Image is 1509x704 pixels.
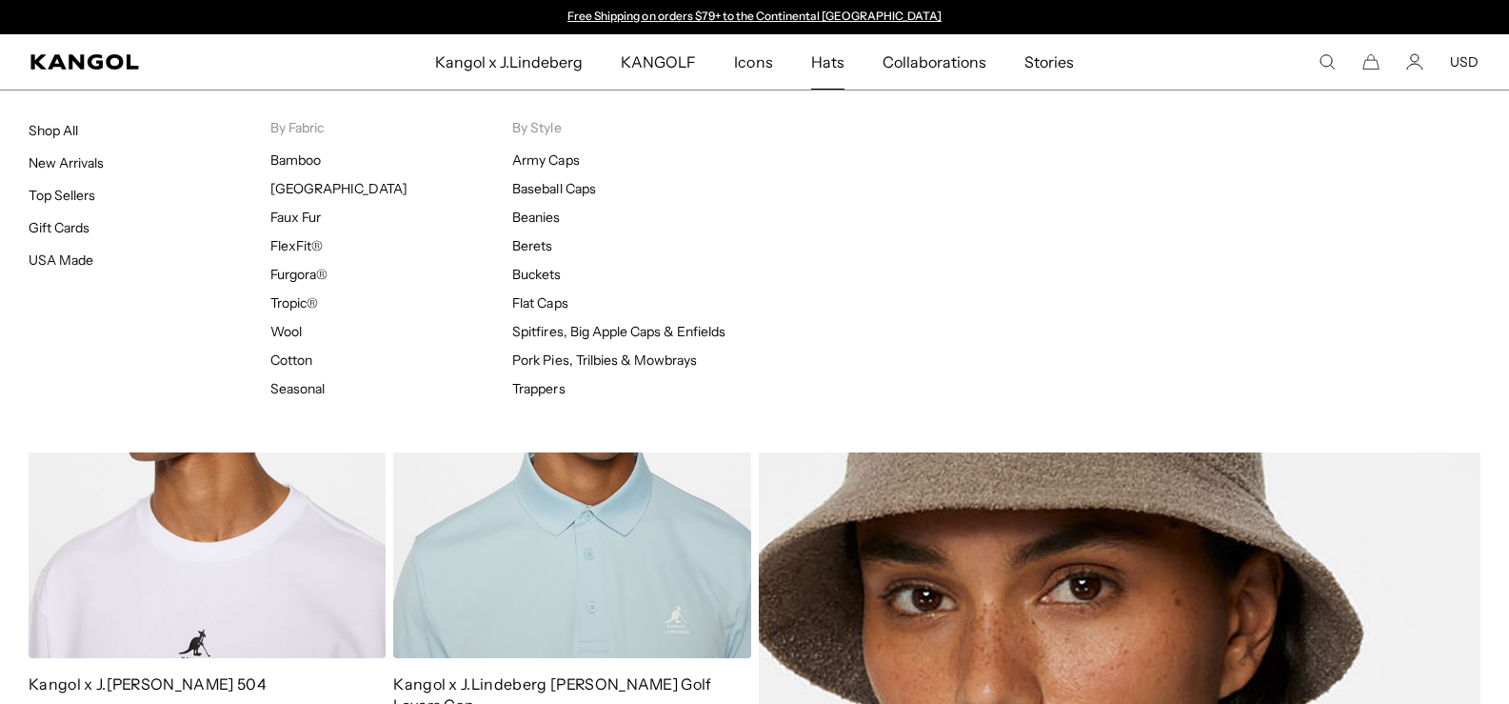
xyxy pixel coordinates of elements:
p: By Fabric [270,119,512,136]
a: Kangol [30,54,288,70]
a: Cotton [270,352,312,369]
a: Army Caps [512,151,579,169]
a: Gift Cards [29,219,89,236]
a: Spitfires, Big Apple Caps & Enfields [512,323,725,340]
div: 1 of 2 [559,10,951,25]
a: USA Made [29,251,93,269]
span: Collaborations [883,34,986,90]
a: Berets [512,237,552,254]
summary: Search here [1319,53,1336,70]
a: Faux Fur [270,209,321,226]
a: Baseball Caps [512,180,595,197]
a: Hats [792,34,864,90]
a: Kangol x J.[PERSON_NAME] 504 [29,674,267,694]
a: Top Sellers [29,187,95,204]
a: Icons [715,34,791,90]
a: Stories [1005,34,1093,90]
a: Trappers [512,380,565,397]
a: FlexFit® [270,237,323,254]
button: Cart [1362,53,1380,70]
div: Announcement [559,10,951,25]
a: Collaborations [864,34,1005,90]
a: Flat Caps [512,294,567,312]
span: Hats [811,34,844,90]
a: Kangol x J.Lindeberg [416,34,603,90]
span: Icons [734,34,772,90]
a: Bamboo [270,151,321,169]
a: [GEOGRAPHIC_DATA] [270,180,407,197]
a: Seasonal [270,380,325,397]
a: Furgora® [270,266,328,283]
a: Pork Pies, Trilbies & Mowbrays [512,352,697,369]
span: KANGOLF [621,34,696,90]
button: USD [1450,53,1479,70]
span: Kangol x J.Lindeberg [435,34,584,90]
a: Account [1406,53,1423,70]
a: Tropic® [270,294,318,312]
a: Beanies [512,209,560,226]
a: Wool [270,323,302,340]
a: New Arrivals [29,154,104,171]
a: Buckets [512,266,561,283]
p: By Style [512,119,754,136]
a: Shop All [29,122,78,139]
a: KANGOLF [602,34,715,90]
slideshow-component: Announcement bar [559,10,951,25]
a: Free Shipping on orders $79+ to the Continental [GEOGRAPHIC_DATA] [567,9,942,23]
span: Stories [1024,34,1074,90]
